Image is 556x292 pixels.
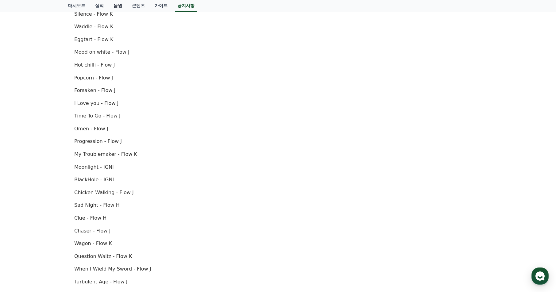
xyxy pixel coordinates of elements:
p: Waddle - Flow K [74,23,482,31]
p: Moonlight - IGNI [74,163,482,171]
p: My Troublemaker - Flow K [74,150,482,158]
p: Chaser - Flow J [74,227,482,235]
span: 홈 [19,204,23,209]
span: 설정 [95,204,102,209]
p: Forsaken - Flow J [74,86,482,94]
p: Time To Go - Flow J [74,112,482,120]
p: Wagon - Flow K [74,240,482,248]
p: Chicken Walking - Flow J [74,189,482,197]
p: I Love you - Flow J [74,99,482,107]
p: Turbulent Age - Flow J [74,278,482,286]
p: Omen - Flow J [74,125,482,133]
p: Popcorn - Flow J [74,74,482,82]
p: Question Waltz - Flow K [74,252,482,260]
p: When I Wield My Sword - Flow J [74,265,482,273]
p: BlackHole - IGNI [74,176,482,184]
p: Mood on white - Flow J [74,48,482,56]
a: 대화 [41,194,79,210]
p: Silence - Flow K [74,10,482,18]
p: Hot chilli - Flow J [74,61,482,69]
p: Clue - Flow H [74,214,482,222]
p: Progression - Flow J [74,137,482,145]
span: 대화 [56,204,64,209]
a: 홈 [2,194,41,210]
p: Eggtart - Flow K [74,36,482,44]
a: 설정 [79,194,118,210]
p: Sad Night - Flow H [74,201,482,209]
